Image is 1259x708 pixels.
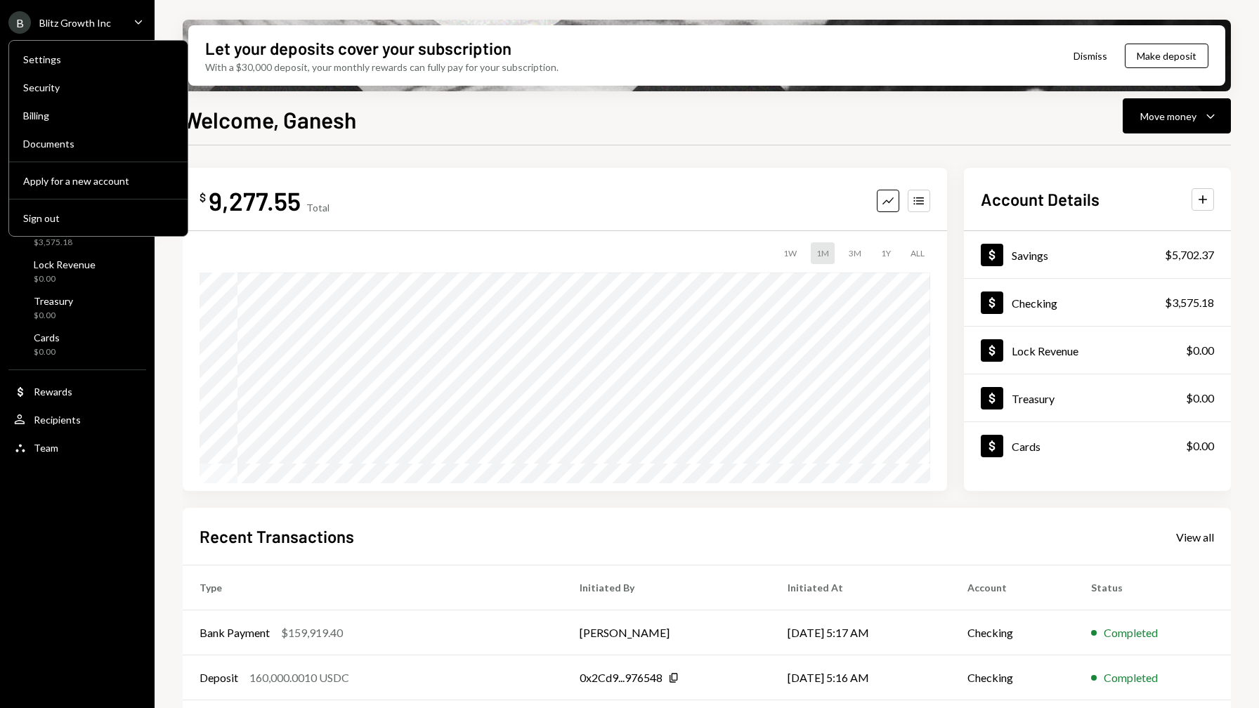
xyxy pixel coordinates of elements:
h2: Account Details [981,188,1100,211]
div: 0x2Cd9...976548 [580,669,663,686]
a: View all [1176,529,1214,544]
a: Treasury$0.00 [8,291,146,324]
div: Team [34,442,58,454]
td: [DATE] 5:16 AM [771,655,951,700]
div: Bank Payment [200,624,270,641]
div: Completed [1104,669,1158,686]
td: [DATE] 5:17 AM [771,610,951,655]
div: Documents [23,138,174,150]
th: Initiated At [771,565,951,610]
h2: Recent Transactions [200,525,354,548]
h1: Welcome, Ganesh [183,105,356,133]
td: [PERSON_NAME] [563,610,771,655]
div: Let your deposits cover your subscription [205,37,511,60]
div: $0.00 [34,346,60,358]
a: Cards$0.00 [964,422,1231,469]
div: Billing [23,110,174,122]
button: Make deposit [1125,44,1208,68]
div: Deposit [200,669,238,686]
a: Documents [15,131,182,156]
div: 9,277.55 [209,185,301,216]
div: Total [306,202,330,214]
a: Lock Revenue$0.00 [8,254,146,288]
th: Type [183,565,563,610]
div: 160,000.0010 USDC [249,669,349,686]
div: ALL [905,242,930,264]
a: Team [8,435,146,460]
div: 1M [811,242,835,264]
div: $ [200,190,206,204]
div: $3,575.18 [1165,294,1214,311]
div: B [8,11,31,34]
a: Security [15,74,182,100]
div: Cards [1012,440,1041,453]
button: Sign out [15,206,182,231]
div: Treasury [34,295,73,307]
div: With a $30,000 deposit, your monthly rewards can fully pay for your subscription. [205,60,559,74]
a: Checking$3,575.18 [964,279,1231,326]
div: Move money [1140,109,1196,124]
a: Cards$0.00 [8,327,146,361]
button: Apply for a new account [15,169,182,194]
div: $0.00 [1186,438,1214,454]
div: Security [23,81,174,93]
td: Checking [951,655,1074,700]
div: Lock Revenue [34,258,96,270]
a: Savings$5,702.37 [964,231,1231,278]
div: Settings [23,53,174,65]
button: Move money [1123,98,1231,133]
div: View all [1176,530,1214,544]
a: Lock Revenue$0.00 [964,327,1231,374]
div: $0.00 [34,273,96,285]
div: $0.00 [34,310,73,322]
a: Recipients [8,407,146,432]
div: $3,575.18 [34,237,75,249]
div: $159,919.40 [281,624,343,641]
th: Status [1074,565,1231,610]
td: Checking [951,610,1074,655]
div: Cards [34,332,60,343]
div: Completed [1104,624,1158,641]
div: Savings [1012,249,1048,262]
a: Treasury$0.00 [964,374,1231,421]
div: Treasury [1012,392,1055,405]
a: Settings [15,46,182,72]
th: Initiated By [563,565,771,610]
div: Rewards [34,386,72,398]
div: 3M [843,242,867,264]
a: Billing [15,103,182,128]
div: Recipients [34,414,81,426]
th: Account [951,565,1074,610]
div: Blitz Growth Inc [39,17,111,29]
div: Lock Revenue [1012,344,1078,358]
button: Dismiss [1056,39,1125,72]
a: Rewards [8,379,146,404]
div: $0.00 [1186,390,1214,407]
div: 1W [778,242,802,264]
div: 1Y [875,242,896,264]
div: Checking [1012,296,1057,310]
div: $5,702.37 [1165,247,1214,263]
div: Apply for a new account [23,175,174,187]
div: $0.00 [1186,342,1214,359]
div: Sign out [23,212,174,224]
